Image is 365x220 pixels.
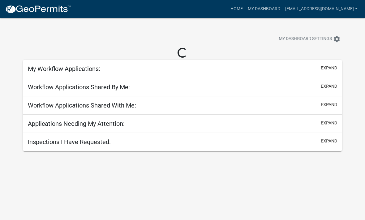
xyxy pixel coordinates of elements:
button: expand [321,65,337,71]
button: expand [321,83,337,90]
i: settings [333,35,341,43]
span: My Dashboard Settings [279,35,332,43]
button: expand [321,101,337,108]
h5: Applications Needing My Attention: [28,120,125,127]
a: Home [228,3,245,15]
h5: Inspections I Have Requested: [28,138,111,146]
h5: My Workflow Applications: [28,65,100,73]
button: My Dashboard Settingssettings [274,33,346,45]
button: expand [321,120,337,126]
a: My Dashboard [245,3,283,15]
a: [EMAIL_ADDRESS][DOMAIN_NAME] [283,3,360,15]
button: expand [321,138,337,144]
h5: Workflow Applications Shared By Me: [28,83,130,91]
h5: Workflow Applications Shared With Me: [28,102,136,109]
